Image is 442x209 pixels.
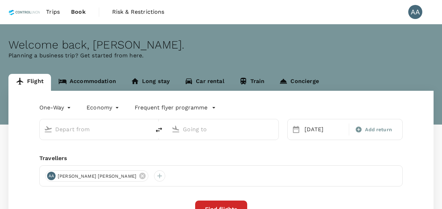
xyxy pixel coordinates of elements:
input: Going to [183,124,263,135]
img: Control Union Malaysia Sdn. Bhd. [8,4,40,20]
input: Depart from [55,124,136,135]
a: Train [232,74,272,91]
span: [PERSON_NAME] [PERSON_NAME] [53,173,141,180]
span: Trips [46,8,60,16]
button: Open [146,128,147,130]
div: Economy [87,102,121,113]
button: delete [150,121,167,138]
a: Car rental [177,74,232,91]
span: Book [71,8,86,16]
div: Welcome back , [PERSON_NAME] . [8,38,434,51]
a: Flight [8,74,51,91]
div: Travellers [39,154,403,163]
a: Concierge [272,74,326,91]
div: [DATE] [302,122,348,137]
p: Frequent flyer programme [135,103,207,112]
div: AA [47,172,56,180]
button: Frequent flyer programme [135,103,216,112]
span: Risk & Restrictions [112,8,165,16]
p: Planning a business trip? Get started from here. [8,51,434,60]
a: Long stay [123,74,177,91]
div: AA[PERSON_NAME] [PERSON_NAME] [45,170,148,182]
span: Add return [365,126,392,133]
button: Open [274,128,275,130]
div: One-Way [39,102,72,113]
div: AA [408,5,422,19]
a: Accommodation [51,74,123,91]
